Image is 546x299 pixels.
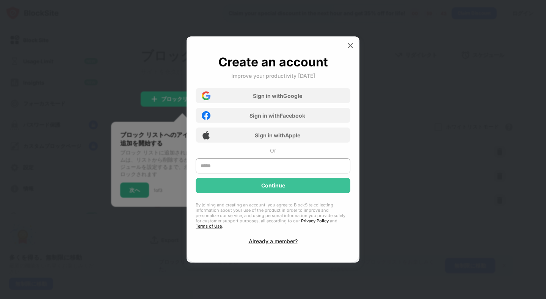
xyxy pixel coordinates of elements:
[231,72,315,79] div: Improve your productivity [DATE]
[196,202,350,229] div: By joining and creating an account, you agree to BlockSite collecting information about your use ...
[196,223,222,229] a: Terms of Use
[218,55,328,69] div: Create an account
[253,93,302,99] div: Sign in with Google
[202,111,210,120] img: facebook-icon.png
[249,238,298,244] div: Already a member?
[202,131,210,140] img: apple-icon.png
[301,218,329,223] a: Privacy Policy
[255,132,300,138] div: Sign in with Apple
[270,147,276,154] div: Or
[249,112,305,119] div: Sign in with Facebook
[202,91,210,100] img: google-icon.png
[261,183,285,189] div: Continue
